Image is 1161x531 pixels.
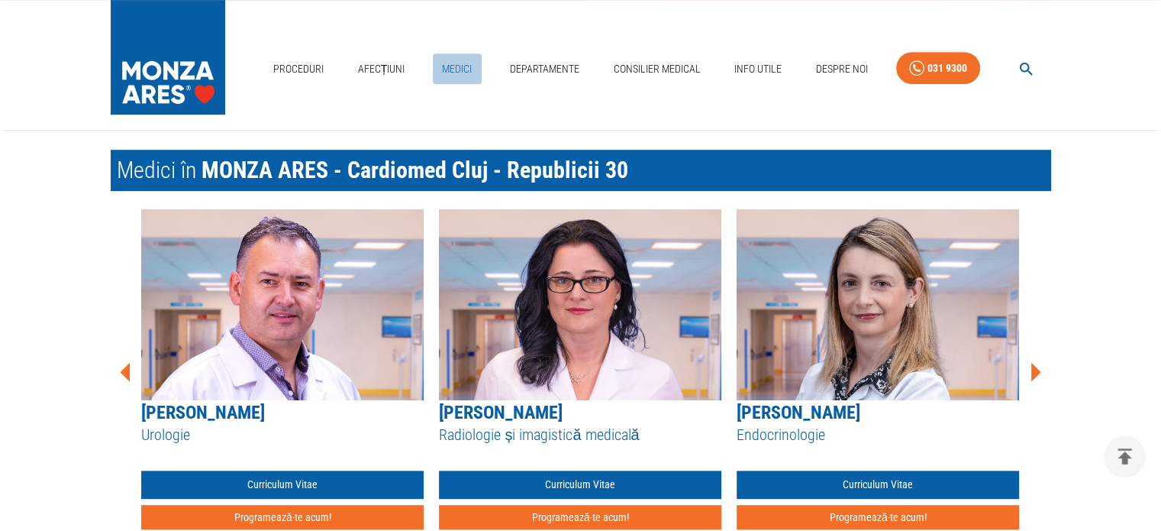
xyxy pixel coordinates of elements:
[439,425,721,445] h5: Radiologie și imagistică medicală
[737,471,1019,499] a: Curriculum Vitae
[141,209,424,400] img: Dr. Mihai Suciu
[1104,435,1146,478] button: delete
[141,425,424,445] h5: Urologie
[111,150,1051,191] h2: Medici în
[352,53,411,85] a: Afecțiuni
[439,471,721,499] a: Curriculum Vitae
[141,471,424,499] a: Curriculum Vitae
[728,53,788,85] a: Info Utile
[141,505,424,530] button: Programează-te acum!
[737,425,1019,445] h5: Endocrinologie
[439,402,563,423] a: [PERSON_NAME]
[141,402,265,423] a: [PERSON_NAME]
[737,505,1019,530] button: Programează-te acum!
[202,157,628,183] span: MONZA ARES - Cardiomed Cluj - Republicii 30
[810,53,874,85] a: Despre Noi
[607,53,706,85] a: Consilier Medical
[267,53,330,85] a: Proceduri
[439,505,721,530] button: Programează-te acum!
[504,53,585,85] a: Departamente
[439,209,721,400] img: Dr. Serenella Șipoș
[896,52,980,85] a: 031 9300
[927,59,967,78] div: 031 9300
[737,402,860,423] a: [PERSON_NAME]
[433,53,482,85] a: Medici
